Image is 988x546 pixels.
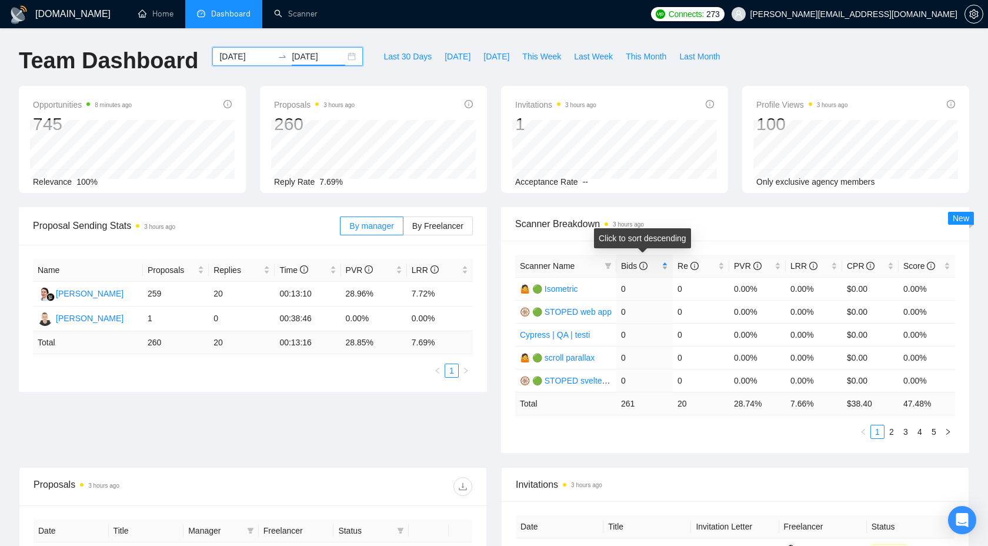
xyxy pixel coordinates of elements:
[19,47,198,75] h1: Team Dashboard
[516,515,603,538] th: Date
[947,100,955,108] span: info-circle
[729,323,786,346] td: 0.00%
[412,265,439,275] span: LRR
[397,527,404,534] span: filter
[274,9,318,19] a: searchScanner
[899,392,955,415] td: 47.48 %
[9,5,28,24] img: logo
[223,100,232,108] span: info-circle
[621,261,647,271] span: Bids
[454,482,472,491] span: download
[453,477,472,496] button: download
[944,428,952,435] span: right
[515,113,596,135] div: 1
[565,102,596,108] time: 3 hours ago
[673,300,729,323] td: 0
[516,47,568,66] button: This Week
[520,261,575,271] span: Scanner Name
[365,265,373,274] span: info-circle
[953,214,969,223] span: New
[673,277,729,300] td: 0
[616,392,673,415] td: 261
[515,98,596,112] span: Invitations
[673,369,729,392] td: 0
[407,331,473,354] td: 7.69 %
[677,261,699,271] span: Re
[903,261,935,271] span: Score
[735,10,743,18] span: user
[673,47,726,66] button: Last Month
[95,102,132,108] time: 8 minutes ago
[430,364,445,378] li: Previous Page
[734,261,762,271] span: PVR
[516,477,954,492] span: Invitations
[706,8,719,21] span: 273
[274,98,355,112] span: Proposals
[520,307,612,317] a: 🛞 🟢 STOPED web app
[275,282,341,307] td: 00:13:10
[143,282,209,307] td: 259
[143,331,209,354] td: 260
[594,228,691,248] div: Click to sort descending
[899,277,955,300] td: 0.00%
[148,264,195,277] span: Proposals
[34,520,109,542] th: Date
[583,177,588,187] span: --
[842,346,899,369] td: $0.00
[964,5,983,24] button: setting
[817,102,848,108] time: 3 hours ago
[138,9,173,19] a: homeHome
[899,300,955,323] td: 0.00%
[613,221,644,228] time: 3 hours ago
[292,50,345,63] input: End date
[673,323,729,346] td: 0
[899,346,955,369] td: 0.00%
[247,527,254,534] span: filter
[33,259,143,282] th: Name
[346,265,373,275] span: PVR
[279,265,308,275] span: Time
[870,425,884,439] li: 1
[395,522,406,540] span: filter
[197,9,205,18] span: dashboard
[520,376,705,385] a: 🛞 🟢 STOPED svelte & VUE Web apps PRICE++
[948,506,976,534] div: Open Intercom Messenger
[616,346,673,369] td: 0
[219,50,273,63] input: Start date
[38,311,52,326] img: AM
[338,524,392,537] span: Status
[786,346,842,369] td: 0.00%
[430,265,439,274] span: info-circle
[899,425,912,438] a: 3
[38,288,123,298] a: MK[PERSON_NAME]
[626,50,666,63] span: This Month
[729,392,786,415] td: 28.74 %
[866,262,874,270] span: info-circle
[842,392,899,415] td: $ 38.40
[483,50,509,63] span: [DATE]
[245,522,256,540] span: filter
[616,300,673,323] td: 0
[33,218,340,233] span: Proposal Sending Stats
[571,482,602,488] time: 3 hours ago
[33,98,132,112] span: Opportunities
[341,282,407,307] td: 28.96%
[319,177,343,187] span: 7.69%
[729,300,786,323] td: 0.00%
[430,364,445,378] button: left
[275,331,341,354] td: 00:13:16
[941,425,955,439] li: Next Page
[729,277,786,300] td: 0.00%
[574,50,613,63] span: Last Week
[407,307,473,331] td: 0.00%
[438,47,477,66] button: [DATE]
[274,177,315,187] span: Reply Rate
[856,425,870,439] button: left
[706,100,714,108] span: info-circle
[33,331,143,354] td: Total
[275,307,341,331] td: 00:38:46
[842,369,899,392] td: $0.00
[756,98,848,112] span: Profile Views
[412,221,463,231] span: By Freelancer
[341,331,407,354] td: 28.85 %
